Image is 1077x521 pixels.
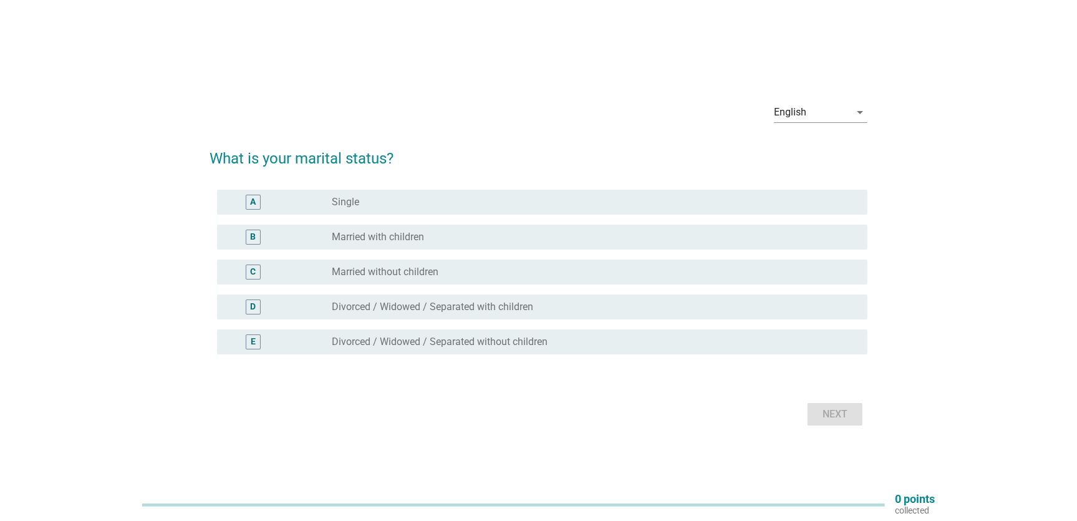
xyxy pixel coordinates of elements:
[895,505,935,516] p: collected
[250,265,256,278] div: C
[332,336,548,348] label: Divorced / Widowed / Separated without children
[332,231,424,243] label: Married with children
[210,135,867,170] h2: What is your marital status?
[332,196,359,208] label: Single
[852,105,867,120] i: arrow_drop_down
[332,266,438,278] label: Married without children
[774,107,806,118] div: English
[332,301,533,313] label: Divorced / Widowed / Separated with children
[250,300,256,313] div: D
[250,195,256,208] div: A
[250,230,256,243] div: B
[251,335,256,348] div: E
[895,494,935,505] p: 0 points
